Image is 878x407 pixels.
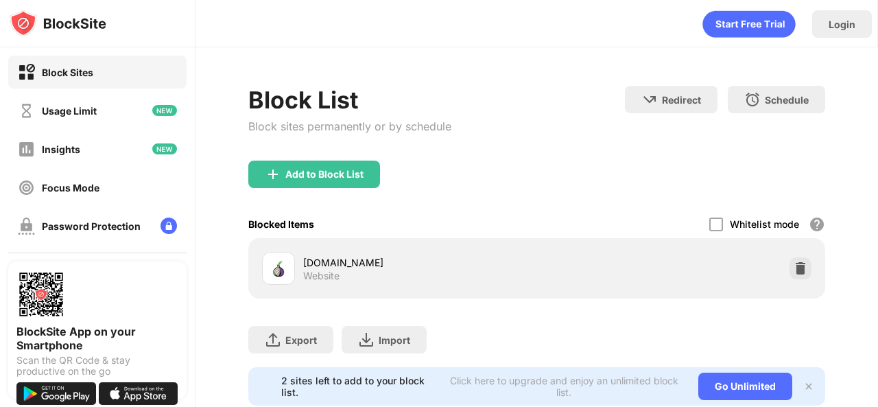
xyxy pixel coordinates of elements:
[702,10,796,38] div: animation
[446,375,682,398] div: Click here to upgrade and enjoy an unlimited block list.
[18,102,35,119] img: time-usage-off.svg
[16,325,178,352] div: BlockSite App on your Smartphone
[42,182,99,194] div: Focus Mode
[662,94,701,106] div: Redirect
[152,143,177,154] img: new-icon.svg
[16,355,178,377] div: Scan the QR Code & stay productive on the go
[281,375,438,398] div: 2 sites left to add to your block list.
[18,64,35,81] img: block-on.svg
[248,86,451,114] div: Block List
[42,220,141,232] div: Password Protection
[270,260,287,277] img: favicons
[18,179,35,196] img: focus-off.svg
[42,105,97,117] div: Usage Limit
[248,119,451,133] div: Block sites permanently or by schedule
[10,10,106,37] img: logo-blocksite.svg
[303,255,537,270] div: [DOMAIN_NAME]
[379,334,410,346] div: Import
[99,382,178,405] img: download-on-the-app-store.svg
[161,218,177,234] img: lock-menu.svg
[42,143,80,155] div: Insights
[285,334,317,346] div: Export
[152,105,177,116] img: new-icon.svg
[285,169,364,180] div: Add to Block List
[829,19,855,30] div: Login
[18,141,35,158] img: insights-off.svg
[16,382,96,405] img: get-it-on-google-play.svg
[248,218,314,230] div: Blocked Items
[42,67,93,78] div: Block Sites
[698,373,792,400] div: Go Unlimited
[765,94,809,106] div: Schedule
[16,270,66,319] img: options-page-qr-code.png
[18,218,35,235] img: password-protection-off.svg
[730,218,799,230] div: Whitelist mode
[803,381,814,392] img: x-button.svg
[303,270,340,282] div: Website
